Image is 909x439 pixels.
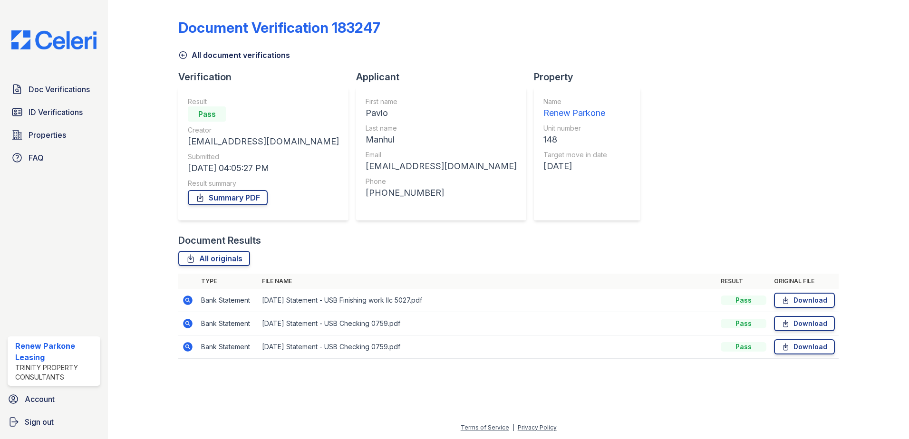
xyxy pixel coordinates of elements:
span: ID Verifications [29,106,83,118]
span: Doc Verifications [29,84,90,95]
a: All originals [178,251,250,266]
a: Download [774,339,835,354]
div: [EMAIL_ADDRESS][DOMAIN_NAME] [366,160,517,173]
div: Renew Parkone Leasing [15,340,97,363]
a: Sign out [4,412,104,431]
a: Terms of Service [461,424,509,431]
a: Download [774,316,835,331]
div: Property [534,70,648,84]
div: Target move in date [543,150,607,160]
div: Verification [178,70,356,84]
div: Result [188,97,339,106]
div: Pass [188,106,226,122]
a: All document verifications [178,49,290,61]
a: FAQ [8,148,100,167]
iframe: chat widget [869,401,899,429]
div: Email [366,150,517,160]
th: Original file [770,274,839,289]
a: ID Verifications [8,103,100,122]
td: [DATE] Statement - USB Checking 0759.pdf [258,335,717,359]
td: Bank Statement [197,312,258,335]
th: File name [258,274,717,289]
a: Account [4,390,104,409]
div: | [513,424,514,431]
a: Properties [8,125,100,144]
div: Name [543,97,607,106]
div: Submitted [188,152,339,162]
div: Manhul [366,133,517,146]
div: Pass [721,319,766,328]
a: Download [774,293,835,308]
div: Result summary [188,179,339,188]
span: Account [25,393,55,405]
a: Privacy Policy [518,424,557,431]
div: Unit number [543,124,607,133]
div: Renew Parkone [543,106,607,120]
th: Type [197,274,258,289]
div: [DATE] [543,160,607,173]
div: Last name [366,124,517,133]
td: [DATE] Statement - USB Finishing work llc 5027.pdf [258,289,717,312]
span: Sign out [25,416,54,428]
span: Properties [29,129,66,141]
td: [DATE] Statement - USB Checking 0759.pdf [258,312,717,335]
a: Summary PDF [188,190,268,205]
td: Bank Statement [197,335,258,359]
div: Pass [721,342,766,352]
div: [EMAIL_ADDRESS][DOMAIN_NAME] [188,135,339,148]
div: [PHONE_NUMBER] [366,186,517,200]
div: Pavlo [366,106,517,120]
span: FAQ [29,152,44,163]
div: Creator [188,125,339,135]
div: Phone [366,177,517,186]
img: CE_Logo_Blue-a8612792a0a2168367f1c8372b55b34899dd931a85d93a1a3d3e32e68fde9ad4.png [4,30,104,49]
div: Applicant [356,70,534,84]
div: [DATE] 04:05:27 PM [188,162,339,175]
div: 148 [543,133,607,146]
a: Name Renew Parkone [543,97,607,120]
a: Doc Verifications [8,80,100,99]
div: Document Results [178,234,261,247]
div: Pass [721,296,766,305]
th: Result [717,274,770,289]
div: First name [366,97,517,106]
div: Document Verification 183247 [178,19,380,36]
td: Bank Statement [197,289,258,312]
div: Trinity Property Consultants [15,363,97,382]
